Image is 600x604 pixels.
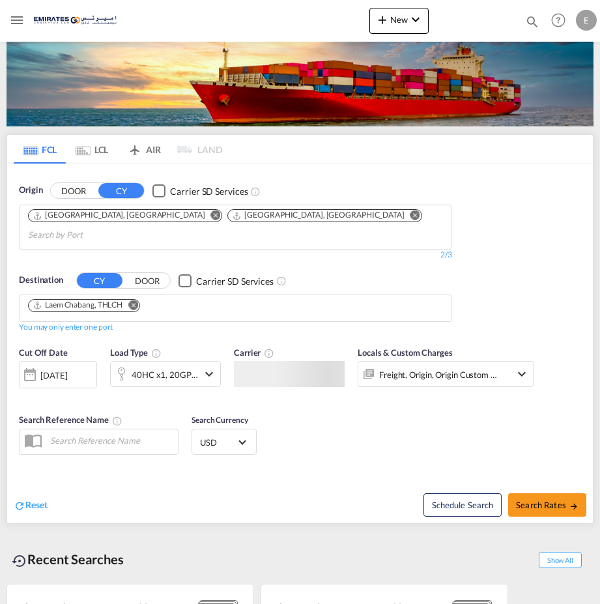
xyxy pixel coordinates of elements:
button: CY [98,183,144,198]
md-icon: Unchecked: Search for CY (Container Yard) services for all selected carriers.Checked : Search for... [276,276,287,286]
md-icon: icon-airplane [127,142,143,152]
span: Load Type [110,347,162,358]
span: USD [200,437,236,448]
md-icon: icon-chevron-down [408,12,423,27]
div: OriginDOOR CY Checkbox No InkUnchecked: Search for CY (Container Yard) services for all selected ... [7,164,593,523]
md-icon: icon-chevron-down [201,366,217,382]
div: Help [547,9,576,33]
md-checkbox: Checkbox No Ink [152,184,248,197]
button: icon-plus 400-fgNewicon-chevron-down [369,8,429,34]
span: Cut Off Date [19,347,68,358]
div: 2/3 [19,250,452,261]
span: Locals & Custom Charges [358,347,453,358]
div: Press delete to remove this chip. [232,210,407,221]
button: CY [77,273,122,288]
div: icon-refreshReset [14,498,48,513]
div: [DATE] [40,369,67,381]
span: Destination [19,274,63,287]
span: Search Currency [192,415,248,425]
md-checkbox: Checkbox No Ink [179,274,274,287]
span: Reset [25,499,48,510]
md-icon: icon-arrow-right [569,502,579,511]
span: Search Rates [516,500,579,510]
button: Search Ratesicon-arrow-right [508,493,586,517]
button: Toggle Mobile Navigation [4,7,30,33]
span: Show All [539,552,582,568]
span: Origin [19,184,42,197]
div: Press delete to remove this chip. [33,300,125,311]
span: Search Reference Name [19,414,122,425]
div: Jebel Ali, AEJEA [232,210,404,221]
md-tab-item: FCL [14,135,66,164]
div: 40HC x1 20GP x1icon-chevron-down [110,361,221,387]
button: Remove [120,300,139,313]
div: Press delete to remove this chip. [33,210,207,221]
div: Freight Origin Origin Custom Destination Destination Custom Factory Stuffingicon-chevron-down [358,361,534,387]
md-chips-wrap: Chips container. Use arrow keys to select chips. [26,295,150,318]
button: Remove [402,210,421,223]
md-chips-wrap: Chips container. Use arrow keys to select chips. [26,205,445,246]
md-icon: icon-refresh [14,500,25,511]
div: E [576,10,597,31]
span: Help [547,9,569,31]
md-icon: icon-magnify [525,14,539,29]
md-icon: icon-chevron-down [514,366,530,382]
span: Carrier [234,347,274,358]
md-icon: icon-information-outline [151,348,162,358]
button: DOOR [124,273,170,288]
div: Carrier SD Services [170,185,248,198]
md-datepicker: Select [19,387,29,405]
span: New [375,14,423,25]
button: Note: By default Schedule search will only considerorigin ports, destination ports and cut off da... [423,493,502,517]
md-tab-item: AIR [118,135,170,164]
button: Remove [202,210,221,223]
md-icon: icon-plus 400-fg [375,12,390,27]
div: Laem Chabang, THLCH [33,300,122,311]
img: c67187802a5a11ec94275b5db69a26e6.png [34,6,122,35]
div: 40HC x1 20GP x1 [132,366,198,384]
md-icon: Your search will be saved by the below given name [112,416,122,426]
input: Search Reference Name [44,431,178,450]
div: [DATE] [19,361,97,388]
div: Carrier SD Services [196,275,274,288]
md-icon: icon-backup-restore [12,553,27,569]
md-pagination-wrapper: Use the left and right arrow keys to navigate between tabs [14,135,222,164]
div: Abu Dhabi, AEAUH [33,210,205,221]
div: icon-magnify [525,14,539,34]
div: You may only enter one port [19,322,113,333]
button: DOOR [51,184,96,199]
md-tab-item: LCL [66,135,118,164]
div: Recent Searches [7,545,129,574]
img: LCL+%26+FCL+BACKGROUND.png [7,40,593,126]
md-select: Select Currency: $ USDUnited States Dollar [199,433,250,452]
md-icon: Unchecked: Search for CY (Container Yard) services for all selected carriers.Checked : Search for... [250,186,261,197]
input: Chips input. [28,225,152,246]
md-icon: The selected Trucker/Carrierwill be displayed in the rate results If the rates are from another f... [264,348,274,358]
div: Freight Origin Origin Custom Destination Destination Custom Factory Stuffing [379,366,498,384]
